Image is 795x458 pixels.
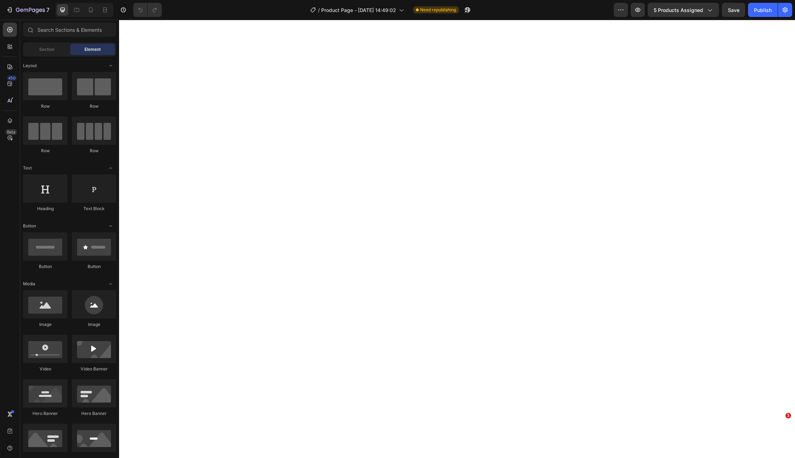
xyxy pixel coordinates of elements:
[46,6,49,14] p: 7
[23,148,67,154] div: Row
[39,46,54,53] span: Section
[84,46,101,53] span: Element
[728,7,740,13] span: Save
[72,103,116,109] div: Row
[748,3,778,17] button: Publish
[321,6,396,14] span: Product Page - [DATE] 14:49:02
[133,3,162,17] div: Undo/Redo
[72,366,116,372] div: Video Banner
[72,410,116,417] div: Hero Banner
[23,223,36,229] span: Button
[72,321,116,328] div: Image
[771,423,788,440] iframe: Intercom live chat
[754,6,772,14] div: Publish
[23,410,67,417] div: Hero Banner
[72,206,116,212] div: Text Block
[105,278,116,290] span: Toggle open
[23,103,67,109] div: Row
[105,162,116,174] span: Toggle open
[648,3,719,17] button: 5 products assigned
[3,3,53,17] button: 7
[23,321,67,328] div: Image
[105,60,116,71] span: Toggle open
[105,220,116,232] span: Toggle open
[23,165,32,171] span: Text
[119,20,795,458] iframe: Design area
[23,63,37,69] span: Layout
[23,206,67,212] div: Heading
[23,263,67,270] div: Button
[420,7,456,13] span: Need republishing
[23,366,67,372] div: Video
[72,263,116,270] div: Button
[785,413,791,418] span: 1
[23,281,35,287] span: Media
[654,6,703,14] span: 5 products assigned
[722,3,745,17] button: Save
[318,6,320,14] span: /
[7,75,17,81] div: 450
[5,129,17,135] div: Beta
[23,23,116,37] input: Search Sections & Elements
[72,148,116,154] div: Row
